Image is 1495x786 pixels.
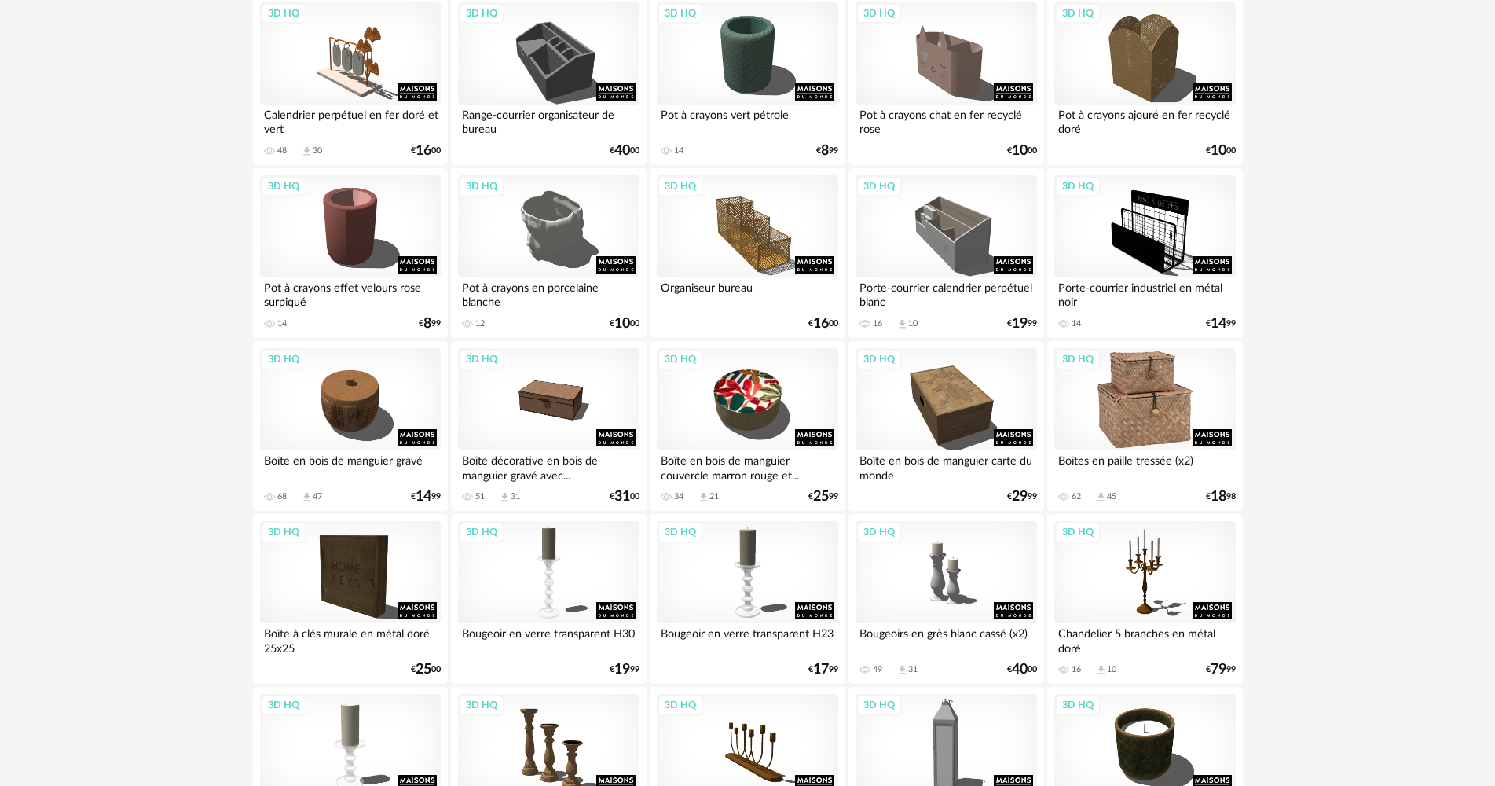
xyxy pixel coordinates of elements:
div: 16 [1072,664,1081,675]
span: Download icon [698,491,709,503]
a: 3D HQ Bougeoir en verre transparent H30 €1999 [451,514,646,684]
span: 10 [614,318,630,329]
div: Organiseur bureau [657,277,837,309]
span: 14 [1211,318,1226,329]
div: € 99 [1206,318,1236,329]
span: 17 [813,664,829,675]
div: 16 [873,318,882,329]
a: 3D HQ Porte-courrier industriel en métal noir 14 €1499 [1047,168,1242,338]
div: Boîte en bois de manguier carte du monde [856,450,1036,482]
div: Boîte en bois de manguier couvercle marron rouge et... [657,450,837,482]
div: 3D HQ [856,695,902,715]
a: 3D HQ Bougeoirs en grès blanc cassé (x2) 49 Download icon 31 €4000 [848,514,1043,684]
a: 3D HQ Porte-courrier calendrier perpétuel blanc 16 Download icon 10 €1999 [848,168,1043,338]
div: 3D HQ [658,176,703,196]
span: 25 [813,491,829,502]
div: € 99 [1206,664,1236,675]
a: 3D HQ Boîte décorative en bois de manguier gravé avec... 51 Download icon 31 €3100 [451,341,646,511]
span: 18 [1211,491,1226,502]
div: Porte-courrier industriel en métal noir [1054,277,1235,309]
span: Download icon [1095,664,1107,676]
div: 3D HQ [1055,349,1101,369]
span: 10 [1211,145,1226,156]
div: € 98 [1206,491,1236,502]
div: 3D HQ [856,349,902,369]
div: € 99 [808,491,838,502]
div: 3D HQ [1055,176,1101,196]
span: Download icon [1095,491,1107,503]
span: 19 [1012,318,1028,329]
div: 3D HQ [856,522,902,542]
div: Porte-courrier calendrier perpétuel blanc [856,277,1036,309]
a: 3D HQ Pot à crayons effet velours rose surpiqué 14 €899 [253,168,448,338]
div: Pot à crayons en porcelaine blanche [458,277,639,309]
div: 30 [313,145,322,156]
div: 49 [873,664,882,675]
div: 48 [277,145,287,156]
div: 3D HQ [658,3,703,24]
span: 14 [416,491,431,502]
div: 14 [674,145,683,156]
span: 16 [813,318,829,329]
div: 14 [1072,318,1081,329]
div: 31 [908,664,918,675]
span: 29 [1012,491,1028,502]
div: 3D HQ [658,349,703,369]
div: 3D HQ [1055,3,1101,24]
div: Calendrier perpétuel en fer doré et vert [260,105,441,136]
a: 3D HQ Boîte à clés murale en métal doré 25x25 €2500 [253,514,448,684]
div: € 99 [411,491,441,502]
div: € 00 [411,664,441,675]
span: Download icon [301,491,313,503]
span: Download icon [896,664,908,676]
div: 3D HQ [459,522,504,542]
div: € 99 [1007,491,1037,502]
div: Boîte décorative en bois de manguier gravé avec... [458,450,639,482]
div: 3D HQ [658,522,703,542]
div: 12 [475,318,485,329]
div: € 00 [610,318,639,329]
div: € 99 [1007,318,1037,329]
div: € 00 [1007,664,1037,675]
div: 51 [475,491,485,502]
div: € 99 [419,318,441,329]
div: Boîte en bois de manguier gravé [260,450,441,482]
div: € 00 [610,145,639,156]
span: 19 [614,664,630,675]
div: 3D HQ [261,176,306,196]
div: 14 [277,318,287,329]
div: Pot à crayons vert pétrole [657,105,837,136]
span: 8 [423,318,431,329]
div: € 99 [610,664,639,675]
div: 62 [1072,491,1081,502]
div: Chandelier 5 branches en métal doré [1054,623,1235,655]
span: 79 [1211,664,1226,675]
div: Bougeoirs en grès blanc cassé (x2) [856,623,1036,655]
div: Pot à crayons ajouré en fer recyclé doré [1054,105,1235,136]
div: 3D HQ [459,695,504,715]
div: Boîtes en paille tressée (x2) [1054,450,1235,482]
a: 3D HQ Organiseur bureau €1600 [650,168,845,338]
span: 10 [1012,145,1028,156]
div: 3D HQ [261,349,306,369]
span: 40 [614,145,630,156]
div: € 99 [808,664,838,675]
span: 40 [1012,664,1028,675]
span: 16 [416,145,431,156]
a: 3D HQ Bougeoir en verre transparent H23 €1799 [650,514,845,684]
div: 21 [709,491,719,502]
span: 25 [416,664,431,675]
div: 3D HQ [261,3,306,24]
a: 3D HQ Boîte en bois de manguier carte du monde €2999 [848,341,1043,511]
a: 3D HQ Boîte en bois de manguier couvercle marron rouge et... 34 Download icon 21 €2599 [650,341,845,511]
div: 68 [277,491,287,502]
div: Boîte à clés murale en métal doré 25x25 [260,623,441,655]
div: € 00 [411,145,441,156]
div: Bougeoir en verre transparent H23 [657,623,837,655]
a: 3D HQ Chandelier 5 branches en métal doré 16 Download icon 10 €7999 [1047,514,1242,684]
div: € 00 [1007,145,1037,156]
div: 3D HQ [459,349,504,369]
a: 3D HQ Boîte en bois de manguier gravé 68 Download icon 47 €1499 [253,341,448,511]
a: 3D HQ Boîtes en paille tressée (x2) 62 Download icon 45 €1898 [1047,341,1242,511]
div: 3D HQ [261,695,306,715]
